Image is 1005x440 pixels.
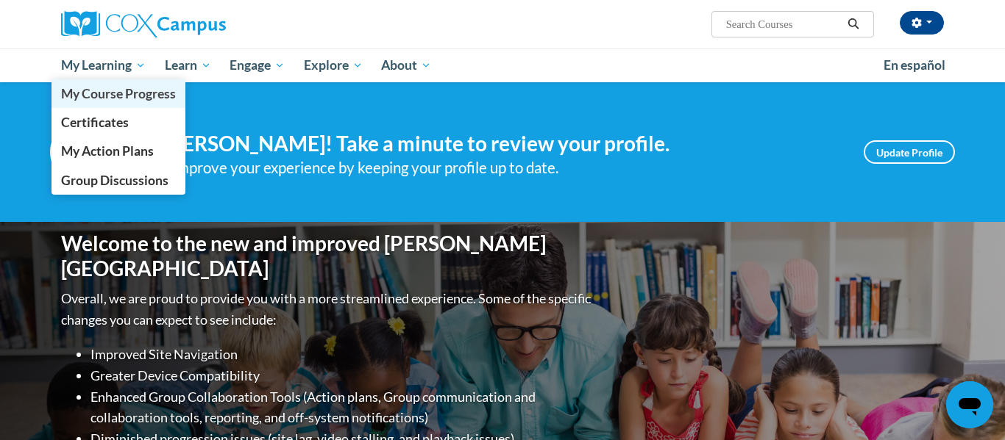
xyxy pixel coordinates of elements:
[50,119,116,185] img: Profile Image
[61,11,226,37] img: Cox Campus
[52,48,155,82] a: My Learning
[138,156,842,180] div: Help improve your experience by keeping your profile up to date.
[52,166,185,195] a: Group Discussions
[61,231,594,281] h1: Welcome to the new and improved [PERSON_NAME][GEOGRAPHIC_DATA]
[294,48,372,82] a: Explore
[304,57,363,74] span: Explore
[725,15,842,33] input: Search Courses
[61,115,129,130] span: Certificates
[900,11,944,35] button: Account Settings
[39,48,966,82] div: Main menu
[864,140,955,164] a: Update Profile
[61,173,168,188] span: Group Discussions
[230,57,285,74] span: Engage
[61,143,154,159] span: My Action Plans
[52,108,185,137] a: Certificates
[61,11,341,37] a: Cox Campus
[138,131,842,156] h4: Hi [PERSON_NAME]! Take a minute to review your profile.
[884,57,945,73] span: En español
[220,48,294,82] a: Engage
[372,48,441,82] a: About
[90,365,594,386] li: Greater Device Compatibility
[61,57,146,74] span: My Learning
[842,15,864,33] button: Search
[155,48,221,82] a: Learn
[165,57,211,74] span: Learn
[946,381,993,428] iframe: Button to launch messaging window
[61,86,176,101] span: My Course Progress
[381,57,431,74] span: About
[874,50,955,81] a: En español
[52,79,185,108] a: My Course Progress
[90,344,594,365] li: Improved Site Navigation
[61,288,594,331] p: Overall, we are proud to provide you with a more streamlined experience. Some of the specific cha...
[90,386,594,429] li: Enhanced Group Collaboration Tools (Action plans, Group communication and collaboration tools, re...
[52,137,185,165] a: My Action Plans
